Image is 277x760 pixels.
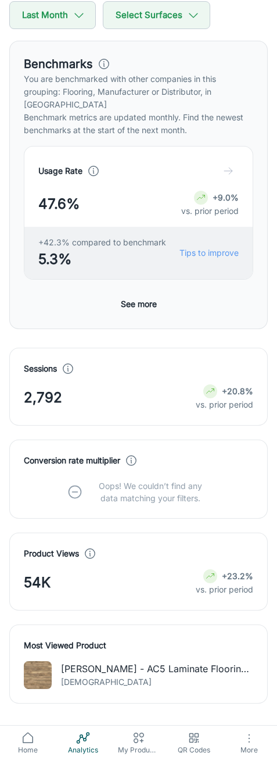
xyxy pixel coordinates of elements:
h4: Most Viewed Product [24,639,253,652]
h4: Usage Rate [38,165,82,177]
span: QR Codes [173,745,214,755]
span: 2,792 [24,387,62,408]
p: [PERSON_NAME] - AC5 Laminate Flooring - Gallery Series [61,662,253,676]
button: More [222,726,277,760]
p: [DEMOGRAPHIC_DATA] [61,676,253,688]
span: 47.6% [38,194,80,215]
span: My Products [118,745,159,755]
h4: Sessions [24,362,57,375]
span: Home [7,745,48,755]
p: You are benchmarked with other companies in this grouping: Flooring, Manufacturer or Distributor,... [24,73,253,111]
a: QR Codes [166,726,221,760]
h4: Conversion rate multiplier [24,454,120,467]
span: +42.3% compared to benchmark [38,236,166,249]
span: Analytics [62,745,103,755]
p: vs. prior period [181,205,239,217]
p: Oops! We couldn’t find any data matching your filters. [90,480,211,504]
strong: +20.8% [222,386,253,396]
p: Benchmark metrics are updated monthly. Find the newest benchmarks at the start of the next month. [24,111,253,137]
span: More [229,745,270,754]
h3: Benchmarks [24,55,93,73]
a: Analytics [55,726,110,760]
h4: Product Views [24,547,79,560]
strong: +23.2% [222,571,253,581]
button: Last Month [9,1,96,29]
p: vs. prior period [196,398,253,411]
img: Fitzgerald - AC5 Laminate Flooring - Gallery Series [24,661,52,689]
span: 5.3% [38,249,166,270]
a: Tips to improve [179,247,239,259]
a: My Products [111,726,166,760]
strong: +9.0% [213,192,239,202]
button: See more [116,294,161,315]
p: vs. prior period [196,583,253,596]
button: Select Surfaces [103,1,210,29]
span: 54K [24,572,51,593]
